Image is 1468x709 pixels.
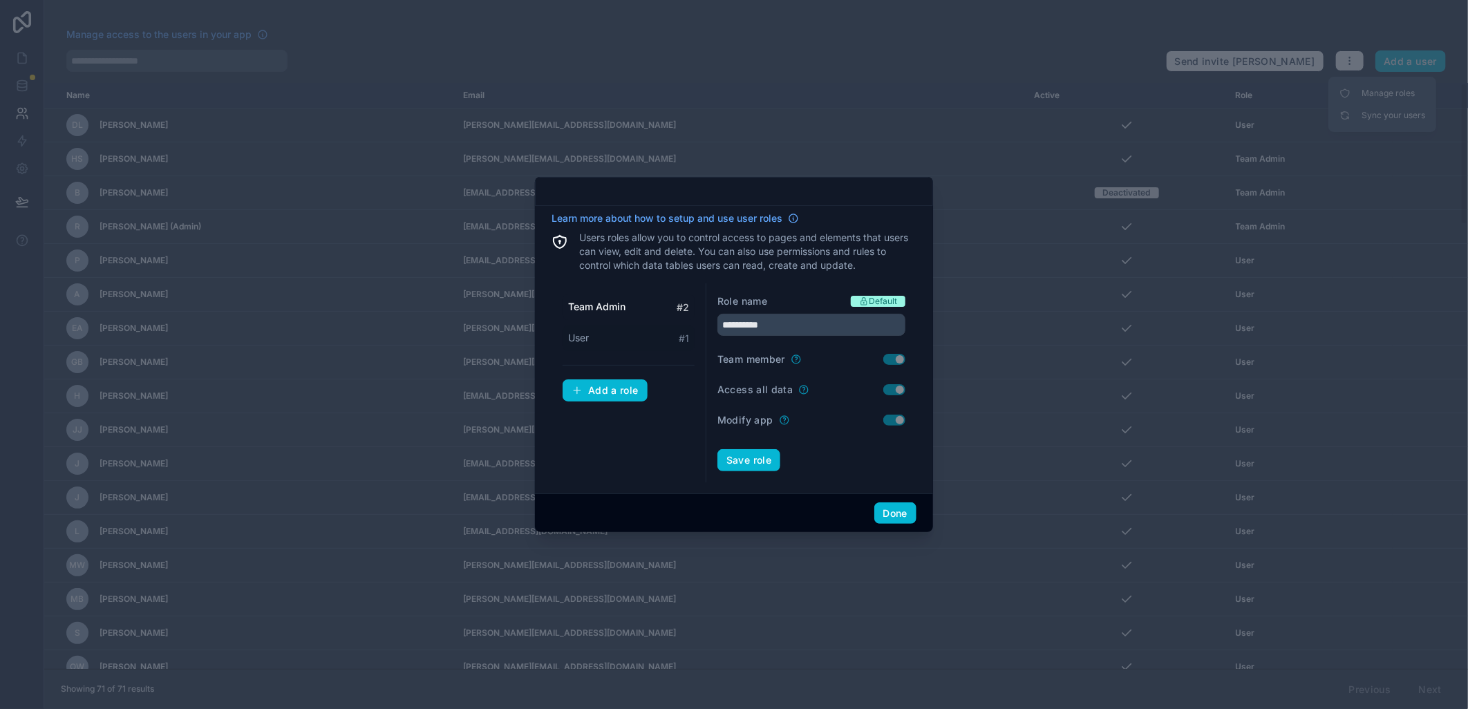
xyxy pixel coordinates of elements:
label: Role name [717,294,767,308]
button: Done [874,502,916,524]
label: Access all data [717,383,793,397]
div: Add a role [572,384,639,397]
a: Learn more about how to setup and use user roles [552,211,799,225]
span: Default [869,296,897,307]
span: # 1 [679,332,689,346]
button: Add a role [563,379,648,401]
label: Team member [717,352,785,366]
button: Save role [717,449,780,471]
span: Team Admin [568,300,625,314]
label: Modify app [717,413,773,427]
span: User [568,331,589,345]
span: Learn more about how to setup and use user roles [552,211,782,225]
p: Users roles allow you to control access to pages and elements that users can view, edit and delet... [579,231,916,272]
span: # 2 [677,301,689,314]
